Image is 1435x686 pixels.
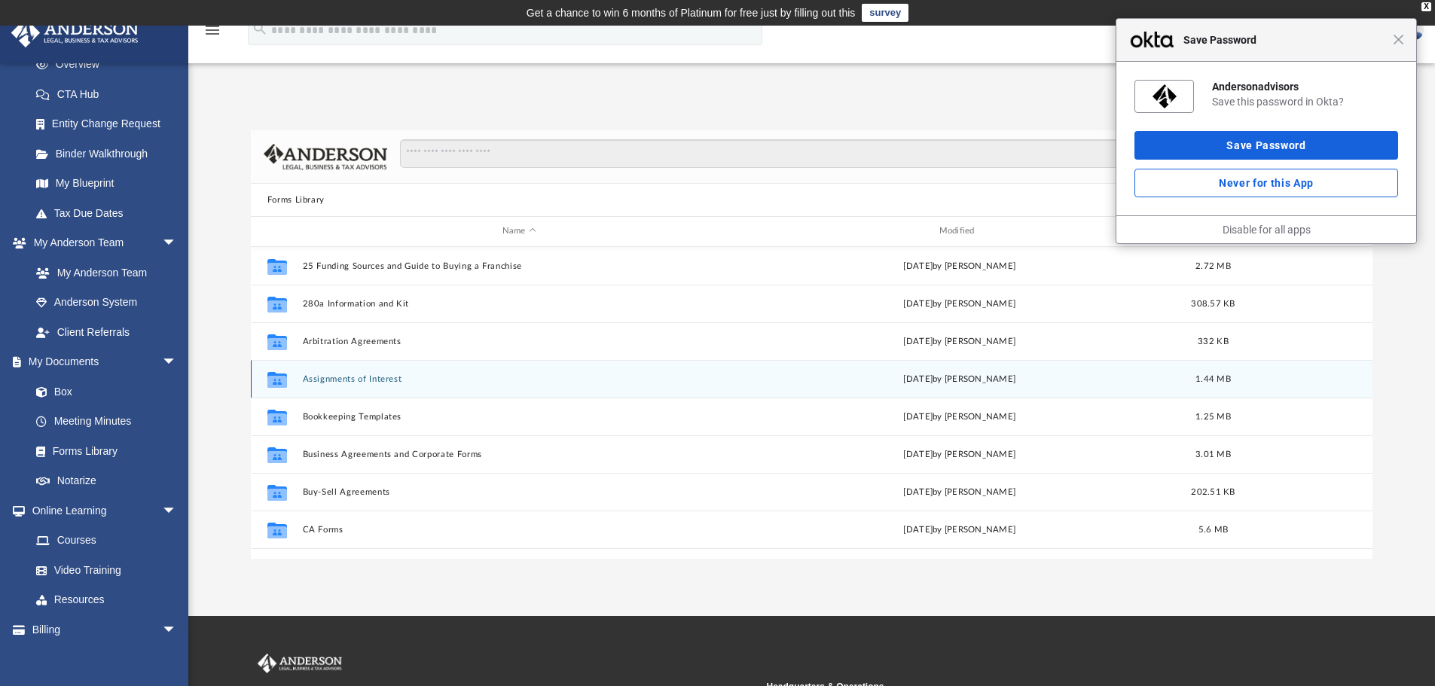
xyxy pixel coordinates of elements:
[1195,450,1231,458] span: 3.01 MB
[203,29,221,39] a: menu
[21,79,200,109] a: CTA Hub
[742,224,1176,238] div: Modified
[1191,487,1235,495] span: 202.51 KB
[21,288,192,318] a: Anderson System
[21,585,192,615] a: Resources
[267,194,325,207] button: Forms Library
[21,258,185,288] a: My Anderson Team
[743,297,1177,310] div: [DATE] by [PERSON_NAME]
[1198,337,1229,345] span: 332 KB
[1153,84,1177,108] img: nr4NPwAAAAZJREFUAwAwEkJbZx1BKgAAAABJRU5ErkJggg==
[743,523,1177,536] div: [DATE] by [PERSON_NAME]
[162,614,192,645] span: arrow_drop_down
[1198,525,1228,533] span: 5.6 MB
[21,139,200,169] a: Binder Walkthrough
[862,4,908,22] a: survey
[1191,299,1235,307] span: 308.57 KB
[302,412,736,422] button: Bookkeeping Templates
[203,21,221,39] i: menu
[1212,95,1398,108] div: Save this password in Okta?
[302,337,736,346] button: Arbitration Agreements
[162,228,192,259] span: arrow_drop_down
[21,377,185,407] a: Box
[302,299,736,309] button: 280a Information and Kit
[302,261,736,271] button: 25 Funding Sources and Guide to Buying a Franchise
[162,347,192,378] span: arrow_drop_down
[21,109,200,139] a: Entity Change Request
[1134,131,1398,160] button: Save Password
[21,198,200,228] a: Tax Due Dates
[400,139,1356,168] input: Search files and folders
[11,347,192,377] a: My Documentsarrow_drop_down
[1195,412,1231,420] span: 1.25 MB
[302,374,736,384] button: Assignments of Interest
[21,555,185,585] a: Video Training
[11,228,192,258] a: My Anderson Teamarrow_drop_down
[743,485,1177,498] div: [DATE] by [PERSON_NAME]
[1212,80,1398,93] div: Andersonadvisors
[252,20,268,37] i: search
[21,169,192,199] a: My Blueprint
[11,614,200,645] a: Billingarrow_drop_down
[527,4,856,22] div: Get a chance to win 6 months of Platinum for free just by filling out this
[21,50,200,80] a: Overview
[743,372,1177,386] div: [DATE] by [PERSON_NAME]
[21,466,192,496] a: Notarize
[743,447,1177,461] div: [DATE] by [PERSON_NAME]
[1421,2,1431,11] div: close
[1195,374,1231,383] span: 1.44 MB
[302,487,736,497] button: Buy-Sell Agreements
[1223,224,1311,236] a: Disable for all apps
[302,525,736,535] button: CA Forms
[11,495,192,526] a: Online Learningarrow_drop_down
[162,495,192,526] span: arrow_drop_down
[743,410,1177,423] div: [DATE] by [PERSON_NAME]
[1134,169,1398,197] button: Never for this App
[21,526,192,556] a: Courses
[21,436,185,466] a: Forms Library
[1393,34,1404,45] span: Close
[251,247,1373,559] div: grid
[258,224,295,238] div: id
[21,407,192,437] a: Meeting Minutes
[1176,31,1393,49] span: Save Password
[301,224,735,238] div: Name
[302,450,736,459] button: Business Agreements and Corporate Forms
[743,334,1177,348] div: [DATE] by [PERSON_NAME]
[1195,261,1231,270] span: 2.72 MB
[743,259,1177,273] div: [DATE] by [PERSON_NAME]
[7,18,143,47] img: Anderson Advisors Platinum Portal
[21,317,192,347] a: Client Referrals
[255,654,345,673] img: Anderson Advisors Platinum Portal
